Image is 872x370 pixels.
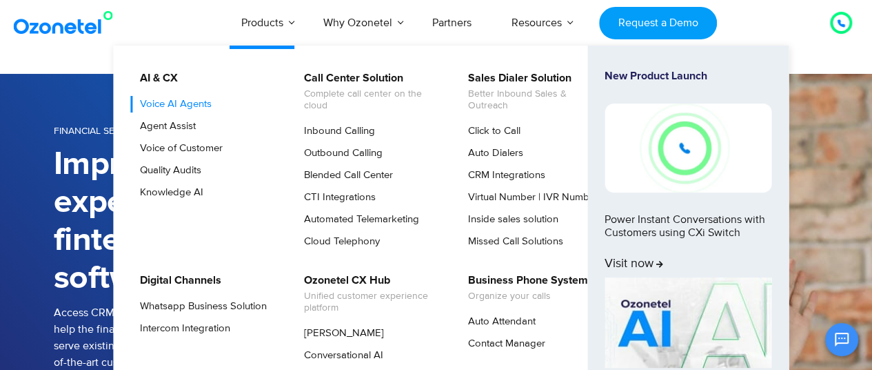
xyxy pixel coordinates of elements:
a: Knowledge AI [131,184,205,201]
a: Auto Dialers [459,145,525,162]
img: AI [605,277,771,369]
a: Conversational AI [295,347,385,364]
a: Inbound Calling [295,123,377,139]
a: Outbound Calling [295,145,385,162]
button: Open chat [825,323,858,356]
a: Virtual Number | IVR Number [459,189,600,206]
a: Voice AI Agents [131,96,214,113]
a: Voice of Customer [131,140,225,157]
a: Cloud Telephony [295,233,382,250]
a: Contact Manager [459,335,547,352]
a: Whatsapp Business Solution [131,298,269,315]
h1: Improve customer experience with fintech call center software [54,146,322,298]
a: CRM Integrations [459,167,547,184]
a: New Product LaunchPower Instant Conversations with Customers using CXi SwitchVisit now [605,70,771,272]
a: Quality Audits [131,162,203,179]
a: Auto Attendant [459,313,538,330]
a: Agent Assist [131,118,198,135]
a: CTI Integrations [295,189,378,206]
span: Complete call center on the cloud [304,88,440,112]
span: Organize your calls [468,291,588,302]
a: Sales Dialer SolutionBetter Inbound Sales & Outreach [459,70,606,114]
a: Missed Call Solutions [459,233,565,250]
a: [PERSON_NAME] [295,325,386,342]
a: Inside sales solution [459,211,560,228]
a: Call Center SolutionComplete call center on the cloud [295,70,442,114]
a: Click to Call [459,123,523,139]
a: Blended Call Center [295,167,395,184]
a: Automated Telemarketing [295,211,421,228]
a: AI & CX [131,70,180,87]
a: Ozonetel CX HubUnified customer experience platform [295,272,442,316]
a: Business Phone SystemOrganize your calls [459,272,590,304]
a: Request a Demo [599,7,717,39]
a: Intercom Integration [131,320,232,337]
a: Digital Channels [131,272,223,289]
span: Unified customer experience platform [304,291,440,314]
span: Visit now [605,257,663,272]
img: New-Project-17.png [605,104,771,192]
span: Better Inbound Sales & Outreach [468,88,604,112]
span: FINANCIAL SERVICES CALL CENTER SOFTWARE [54,125,262,137]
